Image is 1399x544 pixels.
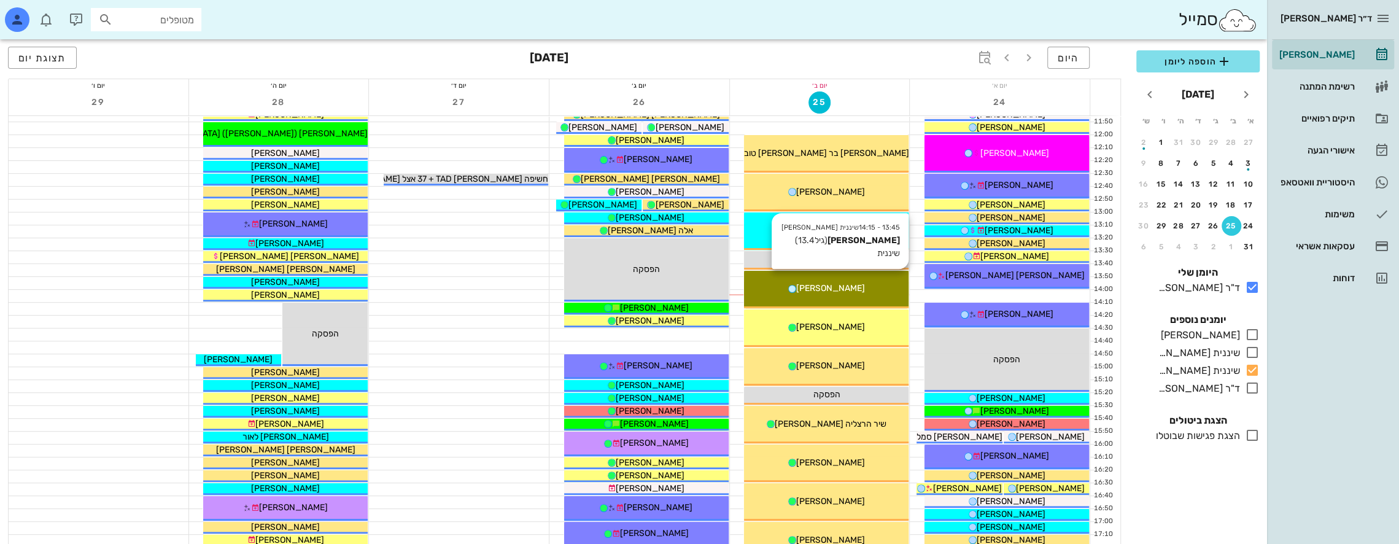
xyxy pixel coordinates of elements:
[1222,174,1241,194] button: 11
[1272,200,1394,229] a: משימות
[616,380,684,391] span: [PERSON_NAME]
[1277,177,1355,187] div: היסטוריית וואטסאפ
[1151,429,1240,443] div: הצגת פגישות שבוטלו
[1146,54,1250,69] span: הוספה ליומן
[1134,174,1153,194] button: 16
[796,283,865,293] span: [PERSON_NAME]
[1204,133,1223,152] button: 29
[1152,222,1171,230] div: 29
[1134,180,1153,188] div: 16
[1178,7,1257,33] div: סמייל
[980,406,1049,416] span: [PERSON_NAME]
[448,91,470,114] button: 27
[1204,159,1223,168] div: 5
[977,393,1045,403] span: [PERSON_NAME]
[977,509,1045,519] span: [PERSON_NAME]
[1090,336,1115,346] div: 14:40
[1090,142,1115,153] div: 12:10
[1239,133,1258,152] button: 27
[1152,237,1171,257] button: 5
[1187,153,1206,173] button: 6
[1225,111,1241,131] th: ב׳
[1134,138,1153,147] div: 2
[1090,297,1115,308] div: 14:10
[1272,104,1394,133] a: תיקים רפואיים
[1277,114,1355,123] div: תיקים רפואיים
[980,148,1049,158] span: [PERSON_NAME]
[655,200,724,210] span: [PERSON_NAME]
[977,419,1045,429] span: [PERSON_NAME]
[1155,111,1171,131] th: ו׳
[581,174,720,184] span: [PERSON_NAME] [PERSON_NAME]
[1152,138,1171,147] div: 1
[1239,243,1258,251] div: 31
[251,290,320,300] span: [PERSON_NAME]
[620,303,689,313] span: [PERSON_NAME]
[796,187,865,197] span: [PERSON_NAME]
[1272,231,1394,261] a: עסקאות אשראי
[796,360,865,371] span: [PERSON_NAME]
[204,354,273,365] span: [PERSON_NAME]
[1204,243,1223,251] div: 2
[989,91,1011,114] button: 24
[9,79,188,91] div: יום ו׳
[1152,216,1171,236] button: 29
[1134,237,1153,257] button: 6
[189,79,369,91] div: יום ה׳
[813,389,840,400] span: הפסקה
[616,406,684,416] span: [PERSON_NAME]
[917,432,1002,442] span: [PERSON_NAME] סמל
[1134,153,1153,173] button: 9
[1153,363,1240,378] div: שיננית [PERSON_NAME]
[1187,138,1206,147] div: 30
[1239,222,1258,230] div: 24
[1177,82,1219,107] button: [DATE]
[1134,201,1153,209] div: 23
[1152,195,1171,215] button: 22
[251,393,320,403] span: [PERSON_NAME]
[1272,136,1394,165] a: אישורי הגעה
[809,97,830,107] span: 25
[1187,237,1206,257] button: 3
[1156,328,1240,343] div: [PERSON_NAME]
[1204,237,1223,257] button: 2
[8,47,77,69] button: תצוגת יום
[977,238,1045,249] span: [PERSON_NAME]
[616,316,684,326] span: [PERSON_NAME]
[1169,180,1188,188] div: 14
[220,251,359,262] span: [PERSON_NAME] [PERSON_NAME]
[1239,216,1258,236] button: 24
[312,328,339,339] span: הפסקה
[1090,516,1115,527] div: 17:00
[1187,243,1206,251] div: 3
[1016,432,1085,442] span: [PERSON_NAME]
[808,91,831,114] button: 25
[1239,237,1258,257] button: 31
[568,122,637,133] span: [PERSON_NAME]
[1190,111,1206,131] th: ד׳
[251,470,320,481] span: [PERSON_NAME]
[1222,138,1241,147] div: 28
[796,457,865,468] span: [PERSON_NAME]
[1239,195,1258,215] button: 17
[1134,216,1153,236] button: 30
[1090,478,1115,488] div: 16:30
[1136,50,1260,72] button: הוספה ליומן
[1187,216,1206,236] button: 27
[1090,529,1115,540] div: 17:10
[1090,168,1115,179] div: 12:30
[1090,284,1115,295] div: 14:00
[985,309,1053,319] span: [PERSON_NAME]
[242,432,329,442] span: [PERSON_NAME] לאור
[1090,271,1115,282] div: 13:50
[1277,209,1355,219] div: משימות
[1222,243,1241,251] div: 1
[1222,195,1241,215] button: 18
[1187,180,1206,188] div: 13
[1169,237,1188,257] button: 4
[1222,237,1241,257] button: 1
[87,97,109,107] span: 29
[977,470,1045,481] span: [PERSON_NAME]
[1187,195,1206,215] button: 20
[1222,216,1241,236] button: 25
